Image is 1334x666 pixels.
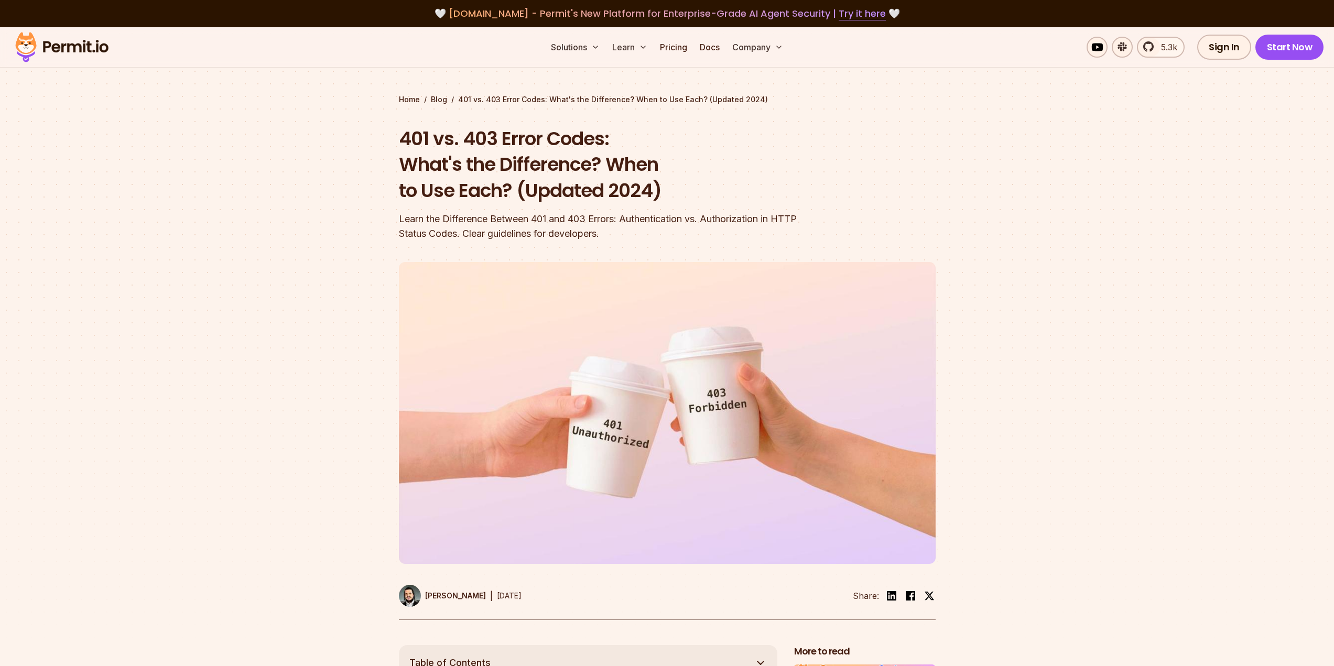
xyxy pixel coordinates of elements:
img: twitter [924,591,935,601]
div: 🤍 🤍 [25,6,1309,21]
h2: More to read [794,645,936,658]
img: facebook [904,589,917,602]
span: 5.3k [1155,41,1177,53]
a: 5.3k [1137,37,1185,58]
div: Learn the Difference Between 401 and 403 Errors: Authentication vs. Authorization in HTTP Status ... [399,212,801,241]
img: Permit logo [10,29,113,65]
img: Gabriel L. Manor [399,585,421,607]
div: / / [399,94,936,105]
a: Start Now [1255,35,1324,60]
button: Company [728,37,787,58]
a: Pricing [656,37,691,58]
time: [DATE] [497,591,522,600]
p: [PERSON_NAME] [425,591,486,601]
button: Solutions [547,37,604,58]
a: Blog [431,94,447,105]
div: | [490,589,493,602]
a: Try it here [839,7,886,20]
button: Learn [608,37,652,58]
h1: 401 vs. 403 Error Codes: What's the Difference? When to Use Each? (Updated 2024) [399,126,801,204]
a: Docs [696,37,724,58]
a: [PERSON_NAME] [399,585,486,607]
li: Share: [853,589,879,602]
img: linkedin [885,589,898,602]
a: Sign In [1197,35,1251,60]
span: [DOMAIN_NAME] - Permit's New Platform for Enterprise-Grade AI Agent Security | [449,7,886,20]
img: 401 vs. 403 Error Codes: What's the Difference? When to Use Each? (Updated 2024) [399,262,936,564]
a: Home [399,94,420,105]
